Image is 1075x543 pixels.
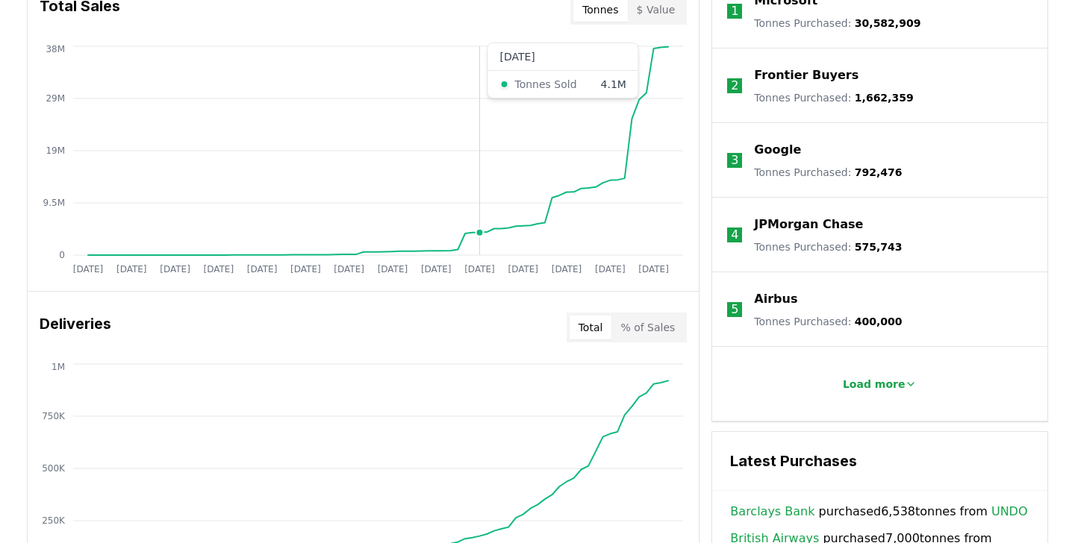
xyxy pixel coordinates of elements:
tspan: [DATE] [464,264,495,274]
span: 792,476 [855,166,903,178]
a: Barclays Bank [730,503,814,521]
tspan: 0 [59,250,65,260]
p: 5 [731,301,738,318]
tspan: 19M [46,145,65,156]
p: 3 [731,151,738,169]
p: Load more [843,377,906,392]
tspan: 500K [42,463,66,474]
tspan: [DATE] [595,264,626,274]
tspan: [DATE] [160,264,190,274]
span: 575,743 [855,241,903,253]
a: Airbus [754,290,797,308]
tspan: 750K [42,411,66,421]
tspan: [DATE] [334,264,364,274]
p: 4 [731,226,738,244]
tspan: 1M [52,362,65,372]
p: Tonnes Purchased : [754,239,902,254]
tspan: [DATE] [378,264,408,274]
a: Frontier Buyers [754,66,859,84]
p: Tonnes Purchased : [754,314,902,329]
tspan: [DATE] [421,264,452,274]
p: Tonnes Purchased : [754,165,902,180]
span: purchased 6,538 tonnes from [730,503,1027,521]
a: Google [754,141,801,159]
button: Total [570,316,612,339]
a: UNDO [991,503,1028,521]
tspan: [DATE] [290,264,321,274]
tspan: 38M [46,44,65,54]
p: 1 [731,2,738,20]
tspan: 29M [46,93,65,104]
tspan: [DATE] [638,264,669,274]
p: Tonnes Purchased : [754,90,913,105]
tspan: [DATE] [247,264,278,274]
tspan: [DATE] [508,264,538,274]
span: 30,582,909 [855,17,921,29]
h3: Deliveries [40,313,111,342]
tspan: [DATE] [73,264,104,274]
p: Tonnes Purchased : [754,16,920,31]
tspan: [DATE] [116,264,147,274]
tspan: 250K [42,515,66,526]
h3: Latest Purchases [730,450,1029,472]
tspan: 9.5M [43,198,65,208]
tspan: [DATE] [204,264,234,274]
span: 1,662,359 [855,92,914,104]
span: 400,000 [855,316,903,327]
button: % of Sales [611,316,684,339]
a: JPMorgan Chase [754,216,863,233]
tspan: [DATE] [552,264,582,274]
button: Load more [831,369,929,399]
p: 2 [731,77,738,95]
